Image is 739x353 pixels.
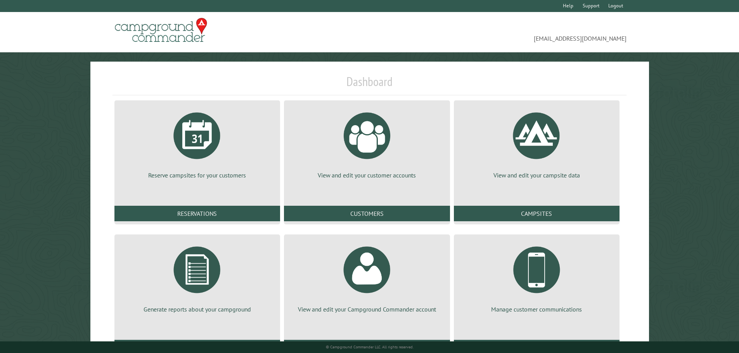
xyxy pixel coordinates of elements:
[124,171,271,179] p: Reserve campsites for your customers
[326,344,414,350] small: © Campground Commander LLC. All rights reserved.
[463,171,610,179] p: View and edit your campsite data
[463,305,610,313] p: Manage customer communications
[454,206,620,221] a: Campsites
[293,171,440,179] p: View and edit your customer accounts
[463,107,610,179] a: View and edit your campsite data
[370,21,627,43] span: [EMAIL_ADDRESS][DOMAIN_NAME]
[293,107,440,179] a: View and edit your customer accounts
[284,206,450,221] a: Customers
[124,305,271,313] p: Generate reports about your campground
[114,206,280,221] a: Reservations
[293,305,440,313] p: View and edit your Campground Commander account
[124,241,271,313] a: Generate reports about your campground
[112,15,209,45] img: Campground Commander
[463,241,610,313] a: Manage customer communications
[124,107,271,179] a: Reserve campsites for your customers
[112,74,627,95] h1: Dashboard
[293,241,440,313] a: View and edit your Campground Commander account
